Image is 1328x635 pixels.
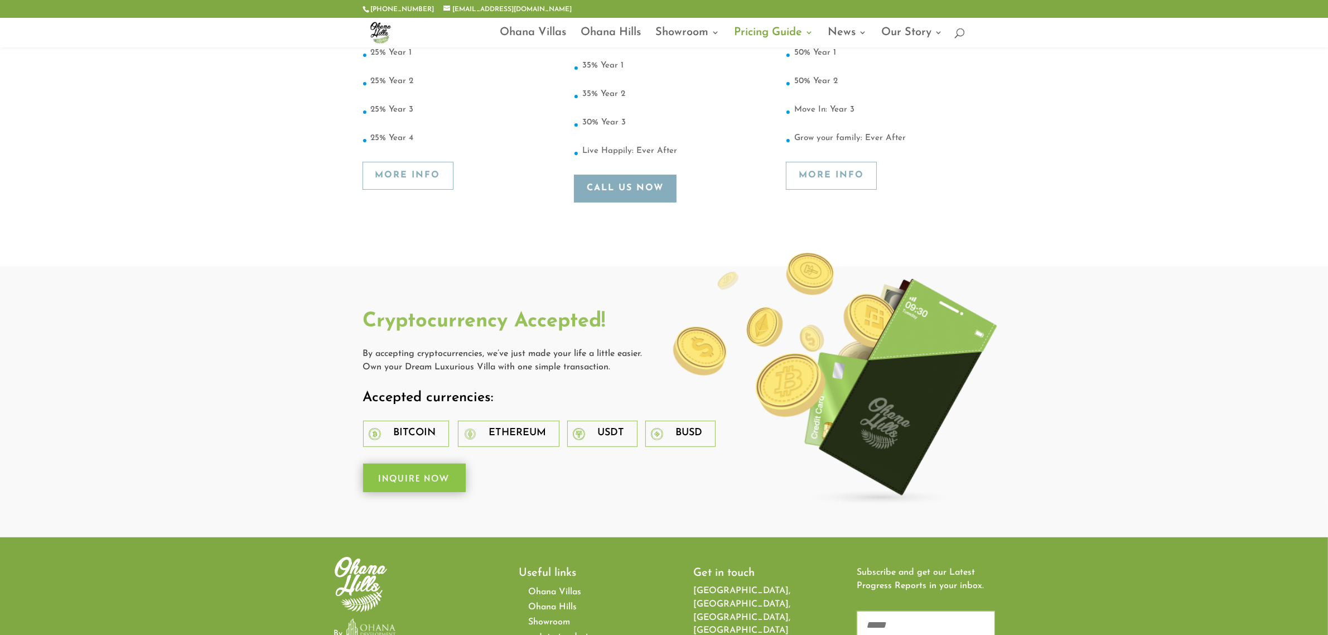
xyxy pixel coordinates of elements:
span: Showroom [528,618,570,627]
span: Bitcoin [394,428,436,438]
span: 25% Year 4 [371,134,414,142]
h2: Useful links [519,567,635,584]
a: Ohana Hills [581,28,641,47]
a: More Info [363,162,453,190]
a: [EMAIL_ADDRESS][DOMAIN_NAME] [444,6,572,13]
a: Showroom [656,28,720,47]
a: Ohana Villas [528,588,581,596]
p: Accepted currencies: [363,391,754,405]
h2: Cryptocurrency Accepted! [363,311,754,337]
a: More Info [786,162,876,190]
a: Inquire now [363,464,466,492]
a: Ohana Hills [528,603,577,612]
span: USDT [598,428,625,438]
img: crypto_softshadow [665,211,1086,561]
p: Subscribe and get our Latest Progress Reports in your inbox. [857,566,995,593]
span: 50% Year 2 [794,77,838,85]
span: 25% Year 3 [371,105,414,114]
span: 25% Year 2 [371,77,414,85]
span: Live Happily: Ever After [582,147,677,155]
span: 50% Year 1 [794,49,836,57]
span: Grow your family: Ever After [794,134,906,142]
a: News [828,28,867,47]
span: 25% Year 1 [371,49,412,57]
img: ohana-hills [365,17,395,47]
h2: Get in touch [693,567,809,584]
a: Pricing Guide [735,28,814,47]
span: 35% Year 2 [582,90,625,98]
span: 35% Year 1 [582,61,624,70]
a: [PHONE_NUMBER] [371,6,434,13]
span: Ethereum [489,428,547,438]
a: Call Us Now [574,175,676,203]
img: white-ohana-hills [333,554,390,614]
span: Move In: Year 3 [794,105,854,114]
a: Ohana Villas [500,28,567,47]
a: Our Story [882,28,943,47]
p: By accepting cryptocurrencies, we’ve just made your life a little easier. Own your Dream Luxuriou... [363,348,754,374]
span: 30% Year 3 [582,118,626,127]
